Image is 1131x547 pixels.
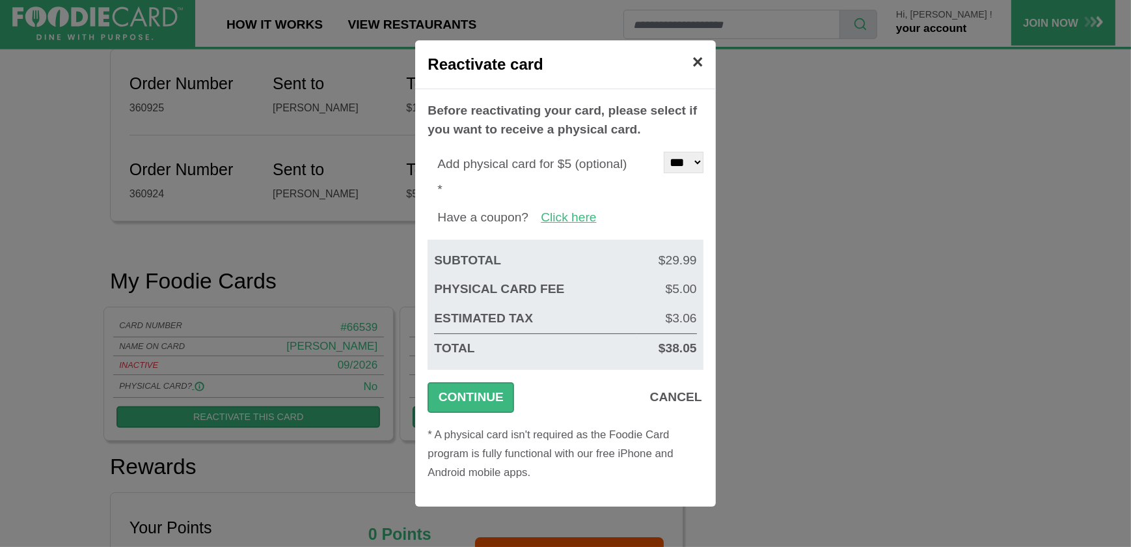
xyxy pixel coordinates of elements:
span: × [692,51,703,72]
span: Continue [439,388,504,407]
td: ESTIMATED TAX [434,304,637,333]
a: Continue [428,382,514,413]
td: $38.05 [637,334,696,363]
p: Before reactivating your card, please select if you want to receive a physical card. [428,102,703,139]
td: $5.00 [637,275,696,304]
button: Close [680,40,716,84]
small: * A physical card isn't required as the Foodie Card program is fully functional with our free iPh... [428,428,673,479]
td: PHYSICAL CARD FEE [434,275,637,304]
h5: Reactivate card [428,53,543,76]
div: Have a coupon? [428,208,541,227]
a: Click here [541,210,596,224]
div: Add physical card for $5 (optional) * [418,152,639,202]
a: Cancel [649,382,703,413]
td: TOTAL [434,334,637,363]
td: $29.99 [637,246,696,275]
td: SUBTOTAL [434,246,637,275]
td: $3.06 [637,304,696,333]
